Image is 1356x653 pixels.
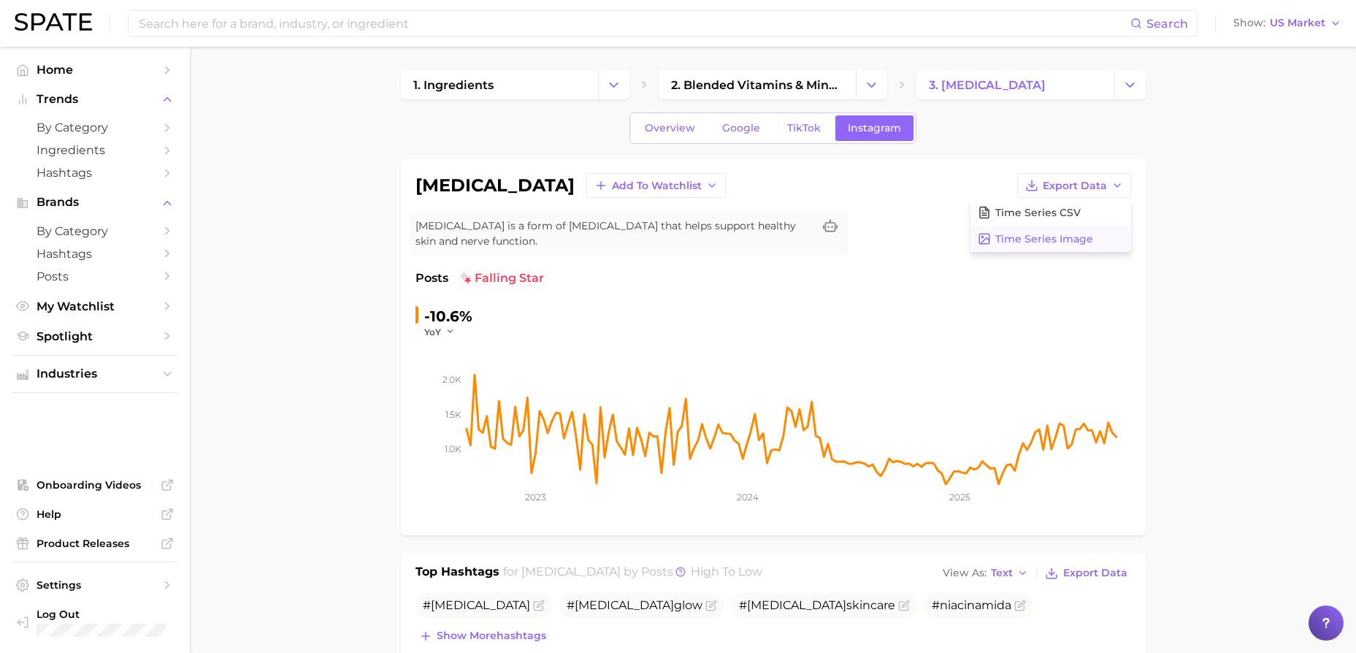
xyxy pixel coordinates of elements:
tspan: 1.5k [445,409,461,420]
span: Search [1146,17,1188,31]
img: SPATE [15,13,92,31]
button: Flag as miscategorized or irrelevant [533,600,545,611]
button: Flag as miscategorized or irrelevant [898,600,910,611]
span: # glow [567,598,702,612]
a: Onboarding Videos [12,474,178,496]
a: by Category [12,220,178,243]
a: Spotlight [12,325,178,348]
span: Export Data [1043,180,1107,192]
a: Instagram [835,115,913,141]
button: Show morehashtags [415,626,550,646]
tspan: 2024 [736,492,758,503]
button: Trends [12,88,178,110]
a: by Category [12,116,178,139]
span: YoY [424,326,441,338]
button: ShowUS Market [1230,14,1345,33]
a: 1. ingredients [401,70,598,99]
a: My Watchlist [12,295,178,318]
span: Text [991,569,1013,577]
span: Spotlight [37,329,153,343]
a: Posts [12,265,178,288]
span: TikTok [787,122,821,134]
button: View AsText [939,564,1033,583]
input: Search here for a brand, industry, or ingredient [137,11,1130,36]
span: Onboarding Videos [37,478,153,492]
span: Trends [37,93,153,106]
button: Change Category [856,70,887,99]
span: Posts [415,270,448,287]
span: Brands [37,196,153,209]
a: Home [12,58,178,81]
a: TikTok [775,115,833,141]
a: Ingredients [12,139,178,161]
span: [MEDICAL_DATA] [431,598,530,612]
tspan: 2025 [949,492,970,503]
h1: [MEDICAL_DATA] [415,177,575,194]
span: Posts [37,270,153,283]
span: My Watchlist [37,299,153,313]
span: [MEDICAL_DATA] [575,598,674,612]
span: Home [37,63,153,77]
span: Time Series CSV [995,207,1081,219]
a: Settings [12,574,178,596]
span: Show more hashtags [437,630,546,642]
span: [MEDICAL_DATA] [747,598,846,612]
a: Overview [632,115,708,141]
span: 2. blended vitamins & minerals [671,78,843,92]
span: # [423,598,530,612]
button: Industries [12,363,178,385]
span: Google [722,122,760,134]
span: US Market [1270,19,1325,27]
a: 2. blended vitamins & minerals [659,70,856,99]
span: [MEDICAL_DATA] is a form of [MEDICAL_DATA] that helps support healthy skin and nerve function. [415,218,813,249]
span: Help [37,508,153,521]
img: falling star [460,272,472,284]
a: 3. [MEDICAL_DATA] [916,70,1114,99]
a: Hashtags [12,243,178,265]
span: Hashtags [37,247,153,261]
button: Change Category [1114,70,1146,99]
span: #niacinamida [932,598,1011,612]
a: Log out. Currently logged in with e-mail bweibel@maybelline.com. [12,603,178,641]
tspan: 2.0k [443,374,461,385]
span: 3. [MEDICAL_DATA] [929,78,1046,92]
span: Export Data [1063,567,1127,579]
button: Change Category [598,70,629,99]
a: Help [12,503,178,525]
h2: for by Posts [503,563,762,584]
span: by Category [37,224,153,238]
span: Time Series Image [995,233,1093,245]
a: Hashtags [12,161,178,184]
button: Flag as miscategorized or irrelevant [705,600,717,611]
button: YoY [424,326,456,338]
span: View As [943,569,987,577]
span: Settings [37,578,153,592]
span: # skincare [739,598,895,612]
tspan: 1.0k [445,443,461,454]
button: Add to Watchlist [586,173,726,198]
span: Industries [37,367,153,381]
span: Overview [645,122,695,134]
span: 1. ingredients [413,78,494,92]
button: Flag as miscategorized or irrelevant [1014,600,1026,611]
button: Export Data [1041,563,1130,584]
span: falling star [460,270,544,287]
div: Export Data [970,199,1131,252]
span: Show [1233,19,1265,27]
span: Log Out [37,608,169,621]
button: Export Data [1017,173,1131,198]
tspan: 2023 [525,492,546,503]
span: high to low [691,565,762,578]
span: Ingredients [37,143,153,157]
div: -10.6% [424,305,472,328]
h1: Top Hashtags [415,563,499,584]
button: Brands [12,191,178,213]
span: Product Releases [37,537,153,550]
a: Product Releases [12,532,178,554]
a: Google [710,115,773,141]
span: Add to Watchlist [612,180,702,192]
span: Instagram [848,122,901,134]
span: by Category [37,121,153,134]
span: [MEDICAL_DATA] [521,565,621,578]
span: Hashtags [37,166,153,180]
